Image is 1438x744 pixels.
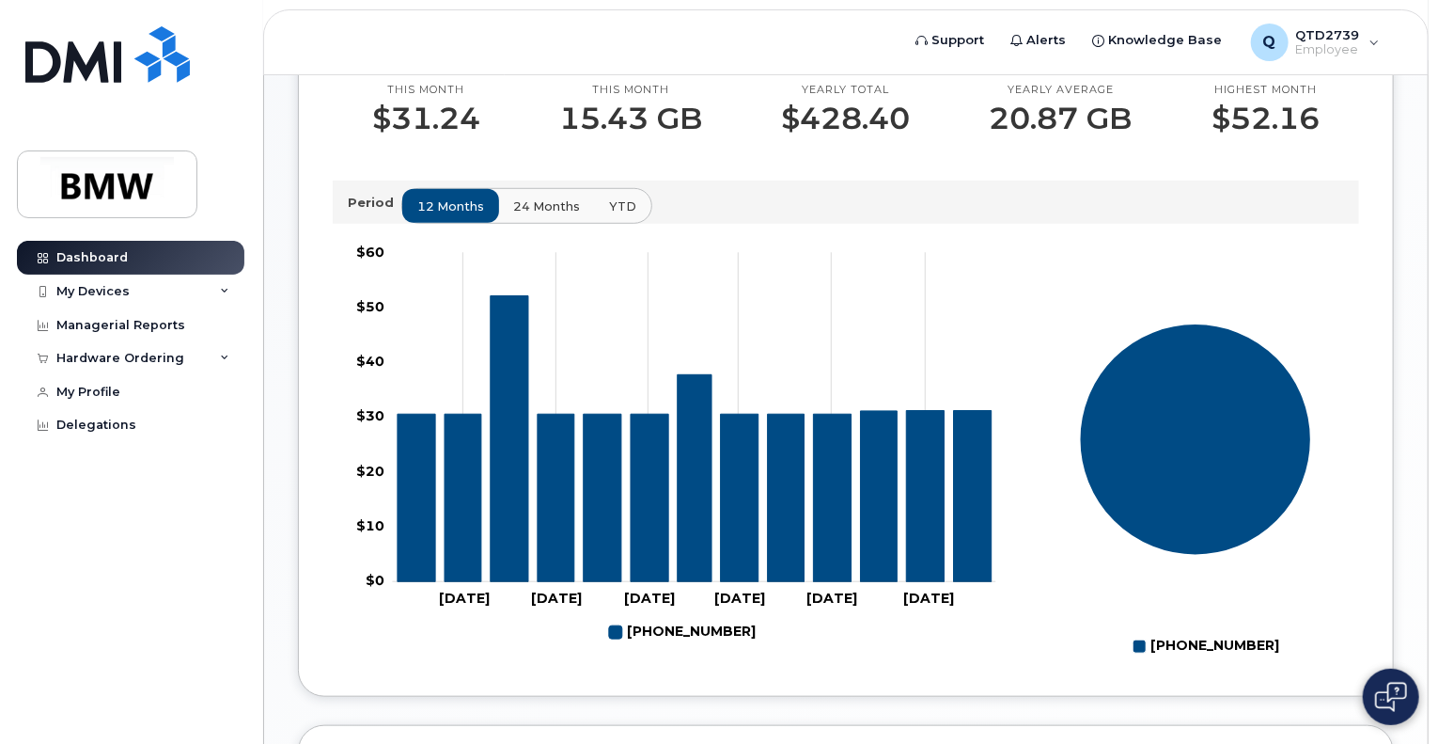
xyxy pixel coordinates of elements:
a: Alerts [998,22,1080,59]
p: Yearly average [990,83,1133,98]
g: Legend [609,617,756,648]
span: YTD [609,198,636,215]
p: $428.40 [782,102,911,135]
tspan: [DATE] [714,590,765,607]
tspan: $50 [356,298,384,315]
g: Chart [356,244,996,648]
span: QTD2739 [1296,27,1360,42]
p: This month [372,83,480,98]
g: Legend [1133,631,1280,662]
p: $52.16 [1211,102,1320,135]
tspan: [DATE] [531,590,582,607]
tspan: $40 [356,353,384,370]
tspan: [DATE] [903,590,954,607]
span: Alerts [1027,31,1067,50]
g: 864-354-2581 [609,617,756,648]
p: 20.87 GB [990,102,1133,135]
p: Yearly total [782,83,911,98]
tspan: $30 [356,408,384,425]
g: 864-354-2581 [398,296,992,582]
img: Open chat [1375,682,1407,712]
div: QTD2739 [1238,24,1393,61]
tspan: [DATE] [439,590,490,607]
tspan: $10 [356,517,384,534]
p: Highest month [1211,83,1320,98]
span: Support [932,31,985,50]
span: 24 months [513,198,580,215]
a: Support [903,22,998,59]
span: Q [1263,31,1276,54]
g: Series [1080,324,1311,555]
p: This month [559,83,702,98]
p: $31.24 [372,102,480,135]
tspan: $60 [356,244,384,261]
g: Chart [1080,324,1311,662]
tspan: $20 [356,463,384,480]
tspan: [DATE] [806,590,857,607]
p: 15.43 GB [559,102,702,135]
span: Employee [1296,42,1360,57]
tspan: [DATE] [624,590,675,607]
a: Knowledge Base [1080,22,1236,59]
tspan: $0 [366,573,384,590]
p: Period [348,194,401,212]
span: Knowledge Base [1109,31,1223,50]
